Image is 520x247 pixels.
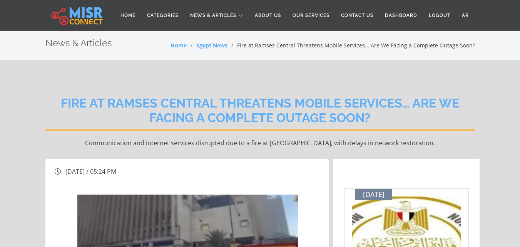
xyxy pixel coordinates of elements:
h2: News & Articles [45,38,112,49]
a: Contact Us [335,8,379,23]
a: Dashboard [379,8,423,23]
span: [DATE] / 05:24 PM [65,167,116,176]
h2: Fire at Ramses Central Threatens Mobile Services… Are We Facing a Complete Outage Soon? [45,96,475,131]
a: About Us [249,8,287,23]
p: Communication and internet services disrupted due to a fire at [GEOGRAPHIC_DATA], with delays in ... [45,138,475,148]
img: main.misr_connect [51,6,103,25]
a: AR [456,8,475,23]
a: Categories [141,8,184,23]
a: Logout [423,8,456,23]
a: Egypt News [196,42,227,49]
span: [DATE] [363,190,385,199]
li: Fire at Ramses Central Threatens Mobile Services… Are We Facing a Complete Outage Soon? [227,41,475,49]
span: News & Articles [190,12,236,19]
a: Our Services [287,8,335,23]
a: News & Articles [184,8,249,23]
a: Home [115,8,141,23]
a: Home [171,42,187,49]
